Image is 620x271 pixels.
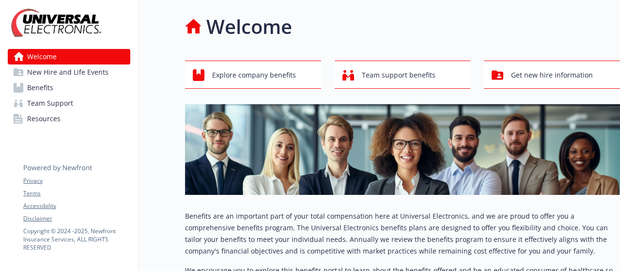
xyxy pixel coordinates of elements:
[8,49,130,64] a: Welcome
[185,210,620,257] p: Benefits are an important part of your total compensation here at Universal Electronics, and we a...
[206,12,292,41] h1: Welcome
[23,176,130,185] a: Privacy
[27,96,73,111] span: Team Support
[484,61,620,89] button: Get new hire information
[27,49,57,64] span: Welcome
[8,96,130,111] a: Team Support
[23,189,130,198] a: Terms
[8,64,130,80] a: New Hire and Life Events
[362,66,435,84] span: Team support benefits
[335,61,471,89] button: Team support benefits
[27,80,53,96] span: Benefits
[23,214,130,223] a: Disclaimer
[511,66,593,84] span: Get new hire information
[8,80,130,96] a: Benefits
[27,64,108,80] span: New Hire and Life Events
[27,111,61,127] span: Resources
[23,227,130,252] p: Copyright © 2024 - 2025 , Newfront Insurance Services, ALL RIGHTS RESERVED
[8,111,130,127] a: Resources
[185,104,620,195] img: overview page banner
[212,66,296,84] span: Explore company benefits
[185,61,321,89] button: Explore company benefits
[23,202,130,210] a: Accessibility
